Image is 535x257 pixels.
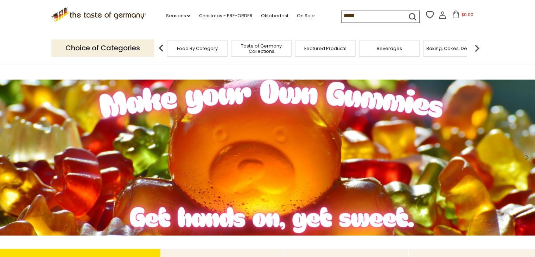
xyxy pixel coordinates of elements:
[233,43,289,54] a: Taste of Germany Collections
[199,12,252,20] a: Christmas - PRE-ORDER
[461,12,473,18] span: $0.00
[51,39,154,57] p: Choice of Categories
[166,12,190,20] a: Seasons
[448,11,478,21] button: $0.00
[304,46,346,51] a: Featured Products
[177,46,218,51] a: Food By Category
[297,12,314,20] a: On Sale
[377,46,402,51] a: Beverages
[426,46,481,51] a: Baking, Cakes, Desserts
[470,41,484,55] img: next arrow
[154,41,168,55] img: previous arrow
[261,12,288,20] a: Oktoberfest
